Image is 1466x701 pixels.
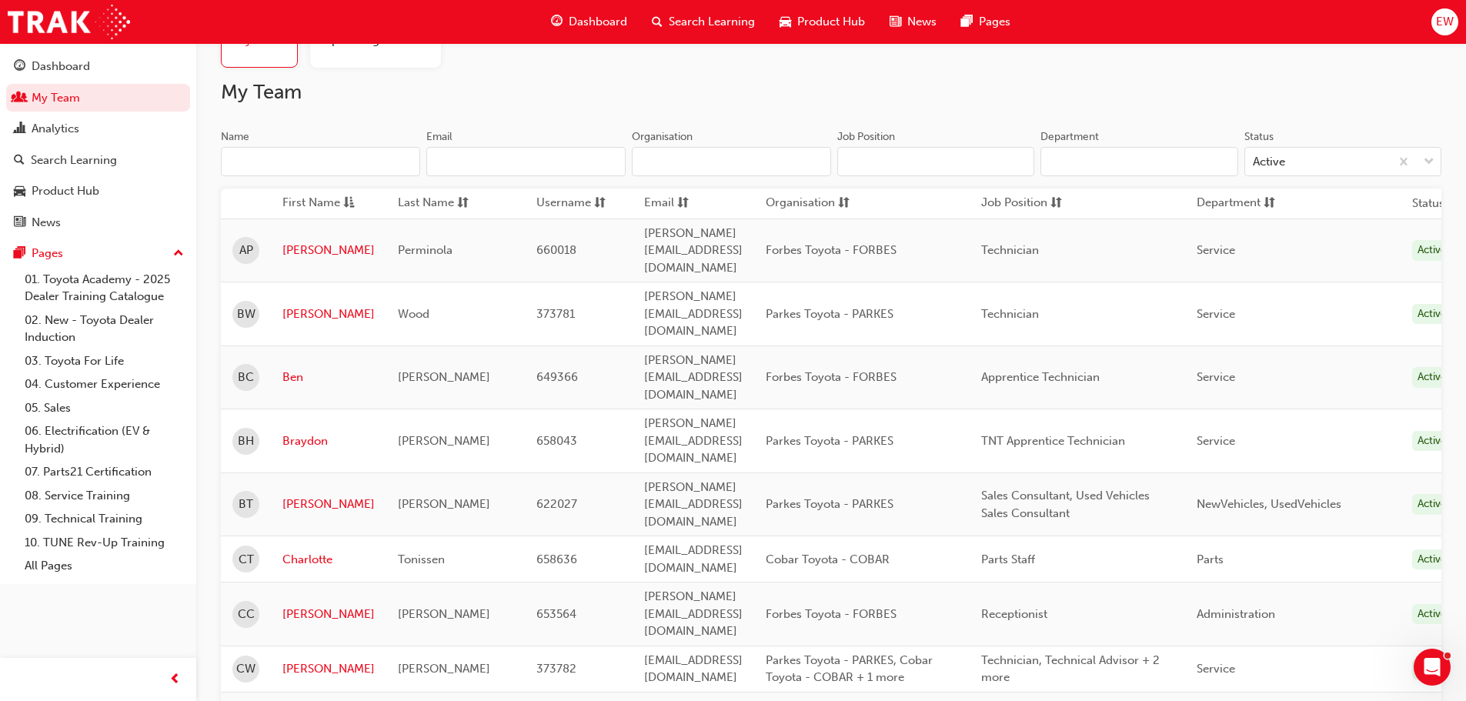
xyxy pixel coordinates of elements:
[32,182,99,200] div: Product Hub
[907,13,937,31] span: News
[14,92,25,105] span: people-icon
[766,307,893,321] span: Parkes Toyota - PARKES
[282,242,375,259] a: [PERSON_NAME]
[32,58,90,75] div: Dashboard
[1412,659,1452,679] div: Active
[551,12,563,32] span: guage-icon
[536,552,577,566] span: 658636
[398,662,490,676] span: [PERSON_NAME]
[1197,607,1275,621] span: Administration
[536,607,576,621] span: 653564
[669,13,755,31] span: Search Learning
[14,122,25,136] span: chart-icon
[1197,552,1224,566] span: Parts
[1412,431,1452,452] div: Active
[238,369,254,386] span: BC
[398,307,429,321] span: Wood
[1197,194,1281,213] button: Departmentsorting-icon
[14,60,25,74] span: guage-icon
[766,434,893,448] span: Parkes Toyota - PARKES
[1197,243,1235,257] span: Service
[32,245,63,262] div: Pages
[536,662,576,676] span: 373782
[766,607,897,621] span: Forbes Toyota - FORBES
[239,242,253,259] span: AP
[1264,194,1275,213] span: sorting-icon
[398,194,483,213] button: Last Namesorting-icon
[1424,152,1434,172] span: down-icon
[981,552,1035,566] span: Parts Staff
[890,12,901,32] span: news-icon
[1040,147,1237,176] input: Department
[766,653,933,685] span: Parkes Toyota - PARKES, Cobar Toyota - COBAR + 1 more
[173,244,184,264] span: up-icon
[766,497,893,511] span: Parkes Toyota - PARKES
[282,194,340,213] span: First Name
[18,507,190,531] a: 09. Technical Training
[14,185,25,199] span: car-icon
[644,289,743,338] span: [PERSON_NAME][EMAIL_ADDRESS][DOMAIN_NAME]
[18,554,190,578] a: All Pages
[282,432,375,450] a: Braydon
[6,49,190,239] button: DashboardMy TeamAnalyticsSearch LearningProduct HubNews
[838,194,850,213] span: sorting-icon
[766,552,890,566] span: Cobar Toyota - COBAR
[169,670,181,689] span: prev-icon
[18,419,190,460] a: 06. Electrification (EV & Hybrid)
[18,460,190,484] a: 07. Parts21 Certification
[1197,307,1235,321] span: Service
[31,152,117,169] div: Search Learning
[644,226,743,275] span: [PERSON_NAME][EMAIL_ADDRESS][DOMAIN_NAME]
[1412,604,1452,625] div: Active
[1197,662,1235,676] span: Service
[1431,8,1458,35] button: EW
[644,353,743,402] span: [PERSON_NAME][EMAIL_ADDRESS][DOMAIN_NAME]
[639,6,767,38] a: search-iconSearch Learning
[1412,549,1452,570] div: Active
[644,416,743,465] span: [PERSON_NAME][EMAIL_ADDRESS][DOMAIN_NAME]
[18,531,190,555] a: 10. TUNE Rev-Up Training
[1412,195,1444,212] th: Status
[238,606,255,623] span: CC
[1050,194,1062,213] span: sorting-icon
[457,194,469,213] span: sorting-icon
[6,209,190,237] a: News
[18,396,190,420] a: 05. Sales
[594,194,606,213] span: sorting-icon
[1197,194,1261,213] span: Department
[981,370,1100,384] span: Apprentice Technician
[1412,494,1452,515] div: Active
[398,194,454,213] span: Last Name
[6,146,190,175] a: Search Learning
[797,13,865,31] span: Product Hub
[536,307,575,321] span: 373781
[536,434,577,448] span: 658043
[238,432,254,450] span: BH
[766,370,897,384] span: Forbes Toyota - FORBES
[282,660,375,678] a: [PERSON_NAME]
[1244,129,1274,145] div: Status
[282,305,375,323] a: [PERSON_NAME]
[236,660,255,678] span: CW
[6,52,190,81] a: Dashboard
[539,6,639,38] a: guage-iconDashboard
[398,552,445,566] span: Tonissen
[398,370,490,384] span: [PERSON_NAME]
[18,484,190,508] a: 08. Service Training
[949,6,1023,38] a: pages-iconPages
[6,84,190,112] a: My Team
[8,5,130,39] img: Trak
[981,607,1047,621] span: Receptionist
[766,194,850,213] button: Organisationsorting-icon
[644,543,743,575] span: [EMAIL_ADDRESS][DOMAIN_NAME]
[780,12,791,32] span: car-icon
[536,497,577,511] span: 622027
[644,194,729,213] button: Emailsorting-icon
[766,243,897,257] span: Forbes Toyota - FORBES
[766,194,835,213] span: Organisation
[981,194,1047,213] span: Job Position
[343,194,355,213] span: asc-icon
[282,194,367,213] button: First Nameasc-icon
[237,305,255,323] span: BW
